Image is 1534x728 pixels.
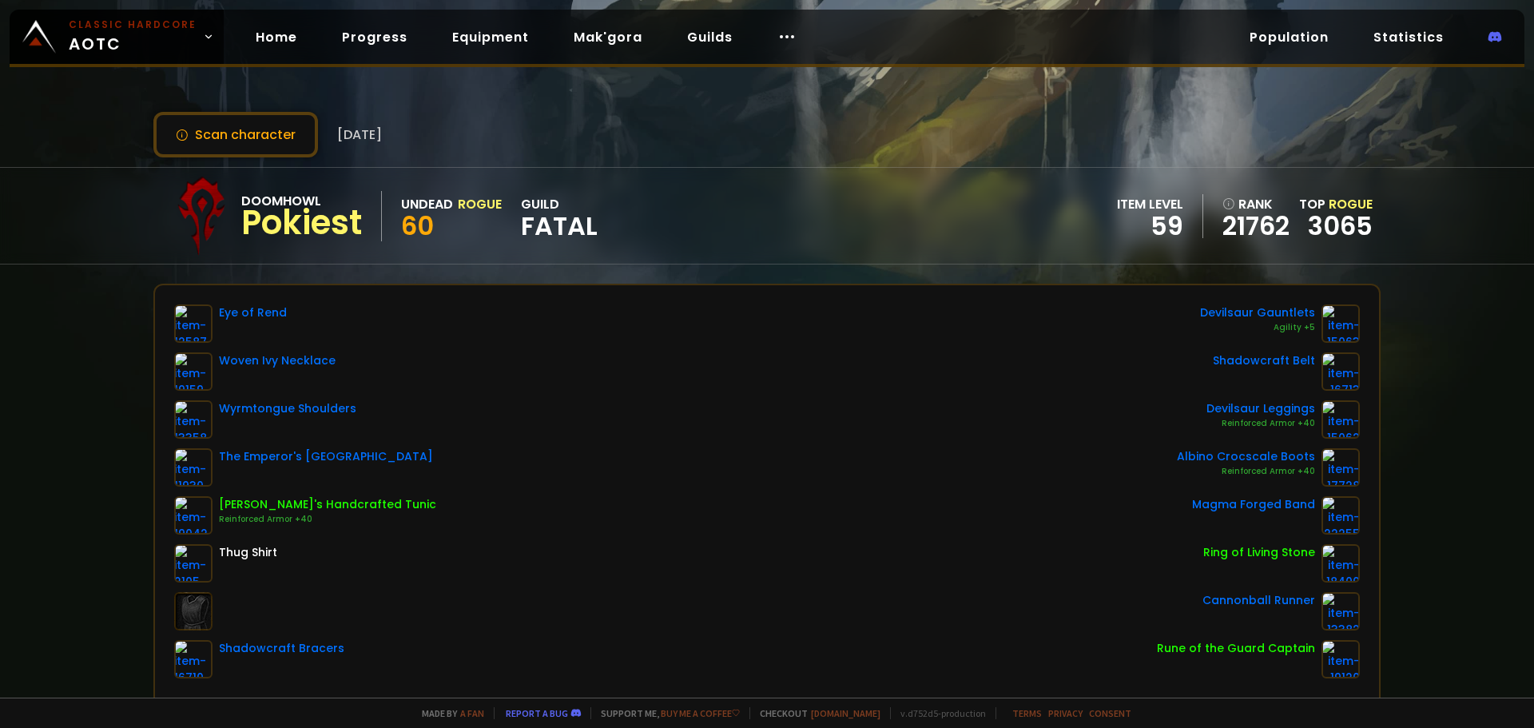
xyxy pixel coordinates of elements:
button: Scan character [153,112,318,157]
div: 59 [1117,214,1183,238]
div: Magma Forged Band [1192,496,1315,513]
div: The Emperor's [GEOGRAPHIC_DATA] [219,448,433,465]
span: Made by [412,707,484,719]
a: Report a bug [506,707,568,719]
div: rank [1222,194,1290,214]
div: Reinforced Armor +40 [1177,465,1315,478]
a: Terms [1012,707,1042,719]
div: Undead [401,194,453,214]
div: Doomhowl [241,191,362,211]
img: item-13382 [1321,592,1360,631]
img: item-12587 [174,304,213,343]
a: Statistics [1361,21,1457,54]
a: Mak'gora [561,21,655,54]
img: item-15062 [1321,400,1360,439]
div: Cannonball Runner [1202,592,1315,609]
img: item-2105 [174,544,213,583]
a: Privacy [1048,707,1083,719]
div: Devilsaur Leggings [1206,400,1315,417]
a: Consent [1089,707,1131,719]
a: Buy me a coffee [661,707,740,719]
a: Equipment [439,21,542,54]
div: Albino Crocscale Boots [1177,448,1315,465]
div: Shadowcraft Bracers [219,640,344,657]
a: Classic HardcoreAOTC [10,10,224,64]
a: 3065 [1308,208,1373,244]
div: Devilsaur Gauntlets [1200,304,1315,321]
a: 21762 [1222,214,1290,238]
div: Thug Shirt [219,544,277,561]
div: Eye of Rend [219,304,287,321]
div: Shadowcraft Belt [1213,352,1315,369]
img: item-18400 [1321,544,1360,583]
span: v. d752d5 - production [890,707,986,719]
div: Top [1299,194,1373,214]
a: [DOMAIN_NAME] [811,707,880,719]
small: Classic Hardcore [69,18,197,32]
span: Checkout [749,707,880,719]
a: Guilds [674,21,745,54]
span: [DATE] [337,125,382,145]
img: item-16710 [174,640,213,678]
div: Rune of the Guard Captain [1157,640,1315,657]
div: Agility +5 [1200,321,1315,334]
div: [PERSON_NAME]'s Handcrafted Tunic [219,496,436,513]
img: item-19042 [174,496,213,535]
img: item-16713 [1321,352,1360,391]
img: item-11930 [174,448,213,487]
img: item-19159 [174,352,213,391]
div: Woven Ivy Necklace [219,352,336,369]
img: item-13358 [174,400,213,439]
img: item-15063 [1321,304,1360,343]
span: Fatal [521,214,598,238]
div: Rogue [458,194,502,214]
img: item-17728 [1321,448,1360,487]
span: 60 [401,208,434,244]
a: Home [243,21,310,54]
div: Pokiest [241,211,362,235]
div: Reinforced Armor +40 [219,513,436,526]
span: Support me, [590,707,740,719]
div: item level [1117,194,1183,214]
a: Progress [329,21,420,54]
div: Reinforced Armor +40 [1206,417,1315,430]
div: guild [521,194,598,238]
a: a fan [460,707,484,719]
img: item-22255 [1321,496,1360,535]
img: item-19120 [1321,640,1360,678]
span: AOTC [69,18,197,56]
div: Ring of Living Stone [1203,544,1315,561]
a: Population [1237,21,1341,54]
span: Rogue [1329,195,1373,213]
div: Wyrmtongue Shoulders [219,400,356,417]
